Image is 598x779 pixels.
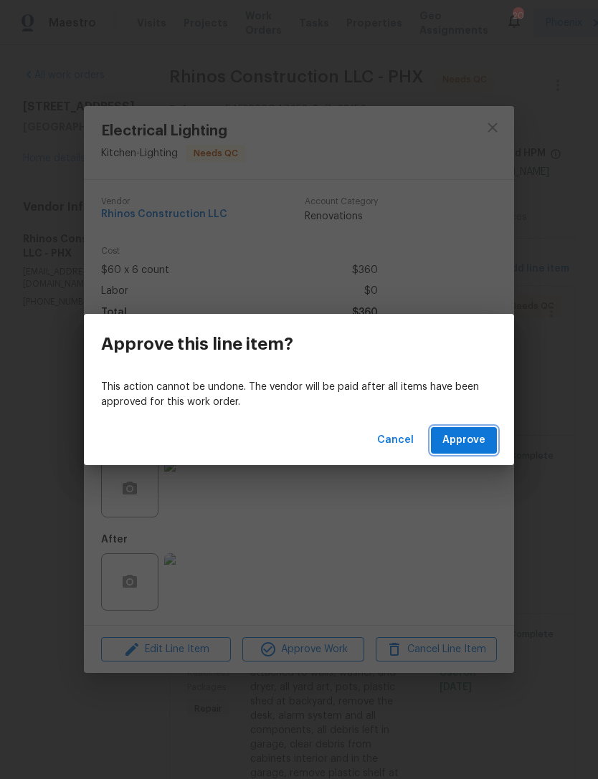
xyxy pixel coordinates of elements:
[442,431,485,449] span: Approve
[101,334,293,354] h3: Approve this line item?
[101,380,497,410] p: This action cannot be undone. The vendor will be paid after all items have been approved for this...
[371,427,419,454] button: Cancel
[377,431,414,449] span: Cancel
[431,427,497,454] button: Approve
